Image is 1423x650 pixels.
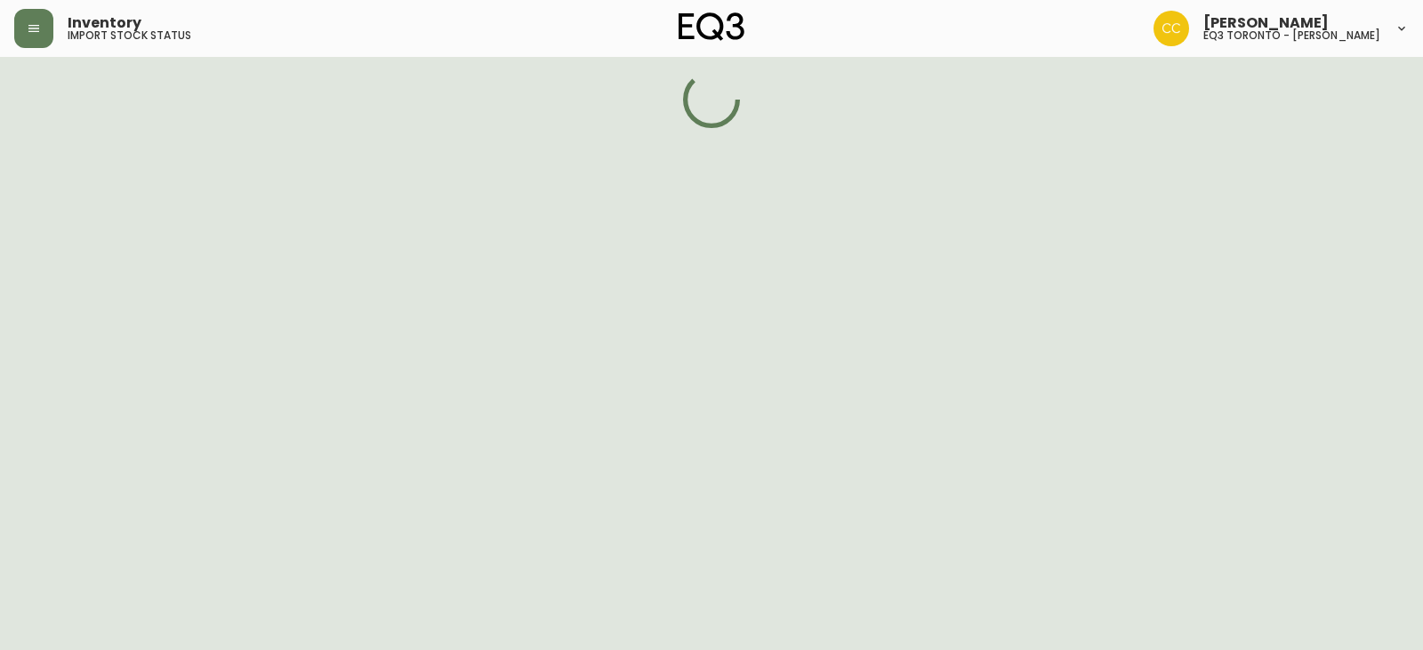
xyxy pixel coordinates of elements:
img: ec7176bad513007d25397993f68ebbfb [1154,11,1189,46]
h5: eq3 toronto - [PERSON_NAME] [1203,30,1380,41]
span: Inventory [68,16,141,30]
span: [PERSON_NAME] [1203,16,1329,30]
h5: import stock status [68,30,191,41]
img: logo [679,12,744,41]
